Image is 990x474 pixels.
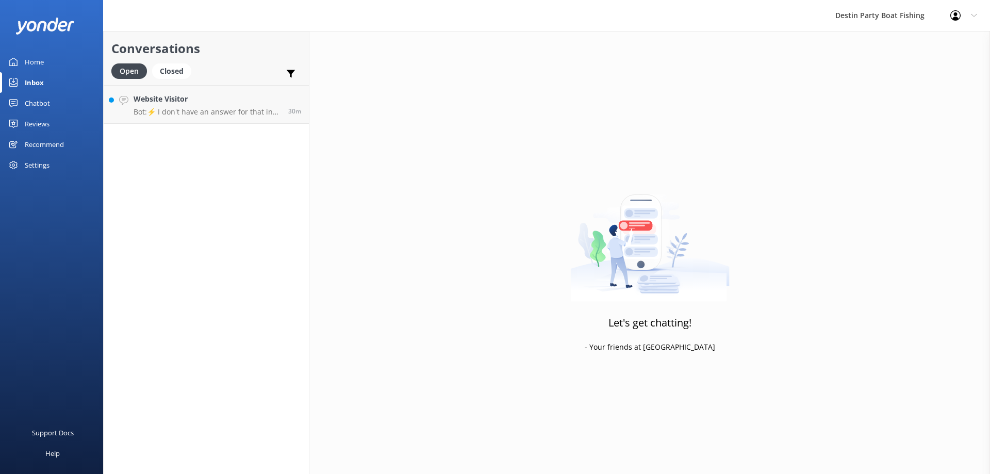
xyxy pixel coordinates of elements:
div: Support Docs [32,422,74,443]
a: Closed [152,65,196,76]
p: - Your friends at [GEOGRAPHIC_DATA] [585,341,715,353]
div: Recommend [25,134,64,155]
div: Inbox [25,72,44,93]
h4: Website Visitor [134,93,280,105]
span: Sep 17 2025 01:09pm (UTC -05:00) America/Cancun [288,107,301,116]
p: Bot: ⚡ I don't have an answer for that in my knowledge base. Please try and rephrase your questio... [134,107,280,117]
div: Settings [25,155,49,175]
h3: Let's get chatting! [608,315,691,331]
img: yonder-white-logo.png [15,18,75,35]
a: Website VisitorBot:⚡ I don't have an answer for that in my knowledge base. Please try and rephras... [104,85,309,124]
img: artwork of a man stealing a conversation from at giant smartphone [570,173,730,302]
div: Open [111,63,147,79]
div: Help [45,443,60,464]
h2: Conversations [111,39,301,58]
a: Open [111,65,152,76]
div: Reviews [25,113,49,134]
div: Home [25,52,44,72]
div: Closed [152,63,191,79]
div: Chatbot [25,93,50,113]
